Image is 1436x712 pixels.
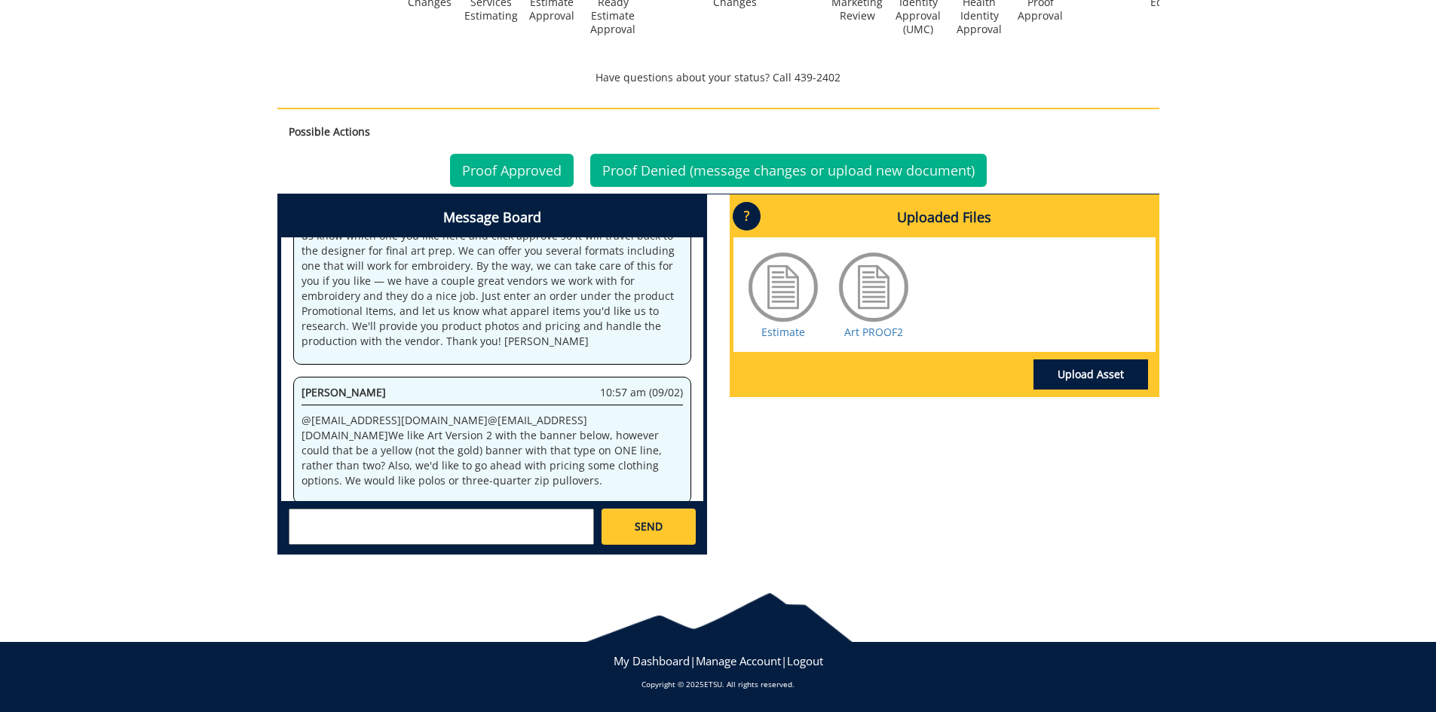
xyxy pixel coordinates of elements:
span: [PERSON_NAME] [302,385,386,399]
a: Art PROOF2 [844,325,903,339]
p: @ [EMAIL_ADDRESS][DOMAIN_NAME] @ [PERSON_NAME][EMAIL_ADDRESS][DOMAIN_NAME] Hi [PERSON_NAME]! Do y... [302,183,683,349]
a: Logout [787,653,823,668]
p: ? [733,202,761,231]
span: 10:57 am (09/02) [600,385,683,400]
p: Have questions about your status? Call 439-2402 [277,70,1159,85]
h4: Uploaded Files [733,198,1156,237]
a: Proof Denied (message changes or upload new document) [590,154,987,187]
p: @ [EMAIL_ADDRESS][DOMAIN_NAME] @ [EMAIL_ADDRESS][DOMAIN_NAME] We like Art Version 2 with the bann... [302,413,683,488]
a: Manage Account [696,653,781,668]
a: ETSU [704,679,722,689]
a: Upload Asset [1033,359,1148,390]
a: SEND [602,509,695,545]
a: My Dashboard [614,653,690,668]
a: Proof Approved [450,154,574,187]
strong: Possible Actions [289,124,370,139]
h4: Message Board [281,198,703,237]
textarea: messageToSend [289,509,594,545]
a: Estimate [761,325,805,339]
span: SEND [635,519,663,534]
